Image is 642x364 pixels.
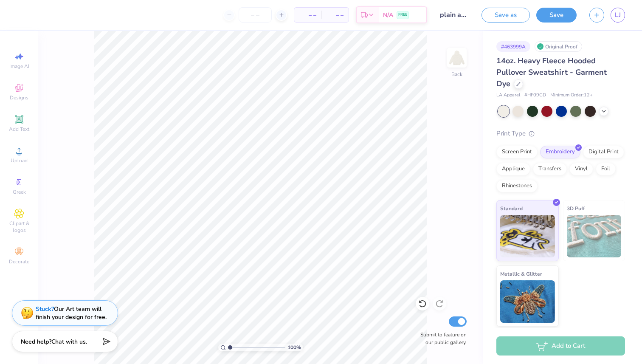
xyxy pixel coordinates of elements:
[10,94,28,101] span: Designs
[615,10,621,20] span: LJ
[239,7,272,23] input: – –
[416,331,467,346] label: Submit to feature on our public gallery.
[36,305,107,321] div: Our Art team will finish your design for free.
[500,215,555,257] img: Standard
[9,126,29,133] span: Add Text
[287,344,301,351] span: 100 %
[11,157,28,164] span: Upload
[583,146,624,158] div: Digital Print
[36,305,54,313] strong: Stuck?
[434,6,475,23] input: Untitled Design
[611,8,625,23] a: LJ
[500,204,523,213] span: Standard
[21,338,51,346] strong: Need help?
[496,163,530,175] div: Applique
[496,56,607,89] span: 14oz. Heavy Fleece Hooded Pullover Sweatshirt - Garment Dye
[540,146,580,158] div: Embroidery
[398,12,407,18] span: FREE
[496,92,520,99] span: LA Apparel
[51,338,87,346] span: Chat with us.
[496,146,538,158] div: Screen Print
[9,63,29,70] span: Image AI
[567,215,622,257] img: 3D Puff
[13,189,26,195] span: Greek
[524,92,546,99] span: # HF09GD
[496,129,625,138] div: Print Type
[451,71,462,78] div: Back
[383,11,393,20] span: N/A
[535,41,582,52] div: Original Proof
[500,280,555,323] img: Metallic & Glitter
[4,220,34,234] span: Clipart & logos
[299,11,316,20] span: – –
[327,11,344,20] span: – –
[536,8,577,23] button: Save
[567,204,585,213] span: 3D Puff
[496,180,538,192] div: Rhinestones
[550,92,593,99] span: Minimum Order: 12 +
[500,269,542,278] span: Metallic & Glitter
[448,49,465,66] img: Back
[496,41,530,52] div: # 463999A
[533,163,567,175] div: Transfers
[596,163,616,175] div: Foil
[9,258,29,265] span: Decorate
[481,8,530,23] button: Save as
[569,163,593,175] div: Vinyl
